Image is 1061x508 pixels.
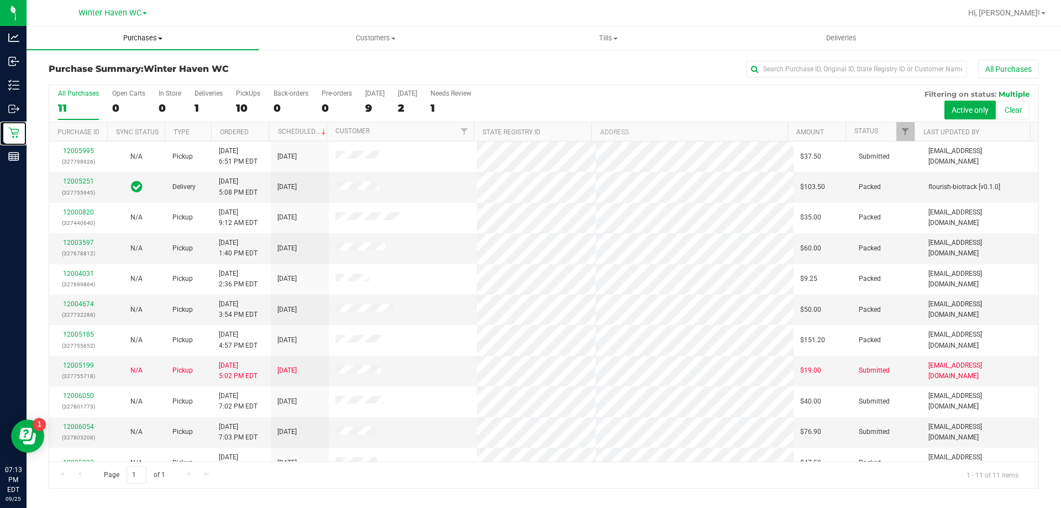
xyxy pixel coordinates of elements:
[219,207,258,228] span: [DATE] 9:12 AM EDT
[130,153,143,160] span: Not Applicable
[746,61,967,77] input: Search Purchase ID, Original ID, State Registry ID or Customer Name...
[130,275,143,282] span: Not Applicable
[195,102,223,114] div: 1
[130,427,143,437] button: N/A
[63,239,94,247] a: 12003597
[8,127,19,138] inline-svg: Retail
[928,329,1032,350] span: [EMAIL_ADDRESS][DOMAIN_NAME]
[130,151,143,162] button: N/A
[172,243,193,254] span: Pickup
[130,244,143,252] span: Not Applicable
[172,427,193,437] span: Pickup
[174,128,190,136] a: Type
[172,182,196,192] span: Delivery
[365,90,385,97] div: [DATE]
[219,299,258,320] span: [DATE] 3:54 PM EDT
[219,360,258,381] span: [DATE] 5:02 PM EDT
[63,331,94,338] a: 12005185
[928,207,1032,228] span: [EMAIL_ADDRESS][DOMAIN_NAME]
[63,300,94,308] a: 12004674
[27,27,259,50] a: Purchases
[800,396,821,407] span: $40.00
[130,212,143,223] button: N/A
[859,427,890,437] span: Submitted
[944,101,996,119] button: Active only
[800,243,821,254] span: $60.00
[94,467,174,484] span: Page of 1
[811,33,871,43] span: Deliveries
[219,176,258,197] span: [DATE] 5:08 PM EDT
[854,127,878,135] a: Status
[33,418,46,431] iframe: Resource center unread badge
[398,90,417,97] div: [DATE]
[928,269,1032,290] span: [EMAIL_ADDRESS][DOMAIN_NAME]
[56,432,101,443] p: (327803208)
[219,391,258,412] span: [DATE] 7:02 PM EDT
[56,371,101,381] p: (327755718)
[277,212,297,223] span: [DATE]
[130,335,143,345] button: N/A
[58,102,99,114] div: 11
[968,8,1040,17] span: Hi, [PERSON_NAME]!
[859,212,881,223] span: Packed
[172,335,193,345] span: Pickup
[63,208,94,216] a: 12000820
[130,428,143,436] span: Not Applicable
[800,182,825,192] span: $103.50
[63,362,94,369] a: 12005199
[219,422,258,443] span: [DATE] 7:03 PM EDT
[219,238,258,259] span: [DATE] 1:40 PM EDT
[8,151,19,162] inline-svg: Reports
[130,396,143,407] button: N/A
[859,182,881,192] span: Packed
[63,270,94,277] a: 12004031
[5,465,22,495] p: 07:13 PM EDT
[63,147,94,155] a: 12005995
[958,467,1027,483] span: 1 - 11 of 11 items
[277,396,297,407] span: [DATE]
[8,32,19,43] inline-svg: Analytics
[859,458,881,468] span: Packed
[259,27,492,50] a: Customers
[130,365,143,376] button: N/A
[130,397,143,405] span: Not Applicable
[63,177,94,185] a: 12005251
[928,452,1032,473] span: [EMAIL_ADDRESS][DOMAIN_NAME]
[928,238,1032,259] span: [EMAIL_ADDRESS][DOMAIN_NAME]
[322,102,352,114] div: 0
[49,64,379,74] h3: Purchase Summary:
[130,306,143,313] span: Not Applicable
[63,392,94,400] a: 12006050
[130,459,143,467] span: Not Applicable
[999,90,1030,98] span: Multiple
[277,458,297,468] span: [DATE]
[859,151,890,162] span: Submitted
[928,299,1032,320] span: [EMAIL_ADDRESS][DOMAIN_NAME]
[8,56,19,67] inline-svg: Inbound
[492,27,724,50] a: Tills
[277,151,297,162] span: [DATE]
[172,151,193,162] span: Pickup
[130,458,143,468] button: N/A
[130,366,143,374] span: Not Applicable
[172,212,193,223] span: Pickup
[430,90,471,97] div: Needs Review
[277,243,297,254] span: [DATE]
[928,422,1032,443] span: [EMAIL_ADDRESS][DOMAIN_NAME]
[159,102,181,114] div: 0
[365,102,385,114] div: 9
[27,33,259,43] span: Purchases
[195,90,223,97] div: Deliveries
[219,452,258,473] span: [DATE] 6:29 PM EDT
[896,122,915,141] a: Filter
[859,396,890,407] span: Submitted
[56,218,101,228] p: (327440640)
[492,33,724,43] span: Tills
[859,305,881,315] span: Packed
[5,495,22,503] p: 09/25
[800,365,821,376] span: $19.00
[78,8,141,18] span: Winter Haven WC
[800,151,821,162] span: $37.50
[56,341,101,351] p: (327755652)
[928,182,1000,192] span: flourish-biotrack [v0.1.0]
